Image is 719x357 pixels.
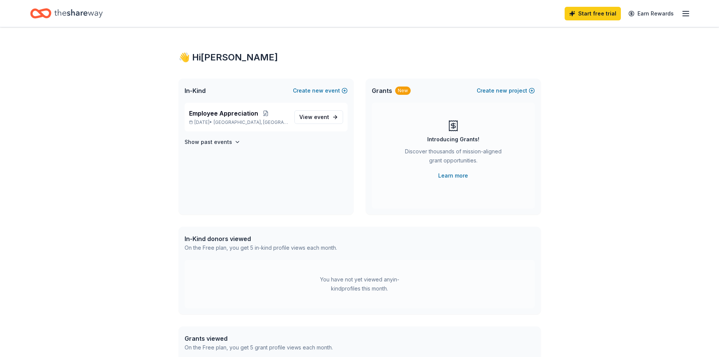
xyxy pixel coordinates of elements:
div: Introducing Grants! [427,135,479,144]
span: View [299,113,329,122]
span: new [312,86,323,95]
span: Employee Appreciation [189,109,258,118]
span: In-Kind [185,86,206,95]
a: Earn Rewards [624,7,678,20]
button: Show past events [185,138,240,147]
a: Start free trial [565,7,621,20]
h4: Show past events [185,138,232,147]
div: In-Kind donors viewed [185,234,337,243]
div: On the Free plan, you get 5 grant profile views each month. [185,343,333,352]
div: You have not yet viewed any in-kind profiles this month. [313,275,407,293]
div: Discover thousands of mission-aligned grant opportunities. [402,147,505,168]
span: new [496,86,507,95]
div: New [395,87,411,95]
button: Createnewevent [293,86,348,95]
span: Grants [372,86,392,95]
div: 👋 Hi [PERSON_NAME] [179,51,541,63]
span: [GEOGRAPHIC_DATA], [GEOGRAPHIC_DATA] [214,119,288,125]
a: View event [294,110,343,124]
a: Home [30,5,103,22]
a: Learn more [438,171,468,180]
div: Grants viewed [185,334,333,343]
p: [DATE] • [189,119,288,125]
span: event [314,114,329,120]
div: On the Free plan, you get 5 in-kind profile views each month. [185,243,337,252]
button: Createnewproject [477,86,535,95]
